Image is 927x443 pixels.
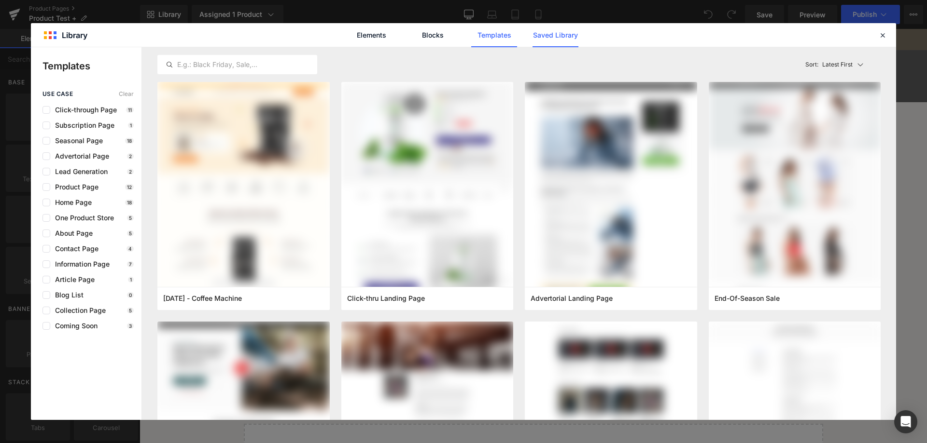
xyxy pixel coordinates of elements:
[126,246,134,252] p: 4
[822,60,853,69] p: Latest First
[725,41,737,54] a: Cart
[50,229,93,237] span: About Page
[511,6,563,14] a: shop now
[166,275,217,326] a: Sling test
[50,214,114,222] span: One Product Store
[42,91,73,97] span: use case
[410,23,456,47] a: Blocks
[83,6,705,14] div: Hurry! 2025 Bundles for Every Outdoor Adventure with 50% OFF
[533,23,578,47] a: Saved Library
[42,59,141,73] p: Templates
[125,138,134,144] p: 18
[376,22,393,73] a: Blog
[219,275,267,323] img: Sling test
[508,120,537,130] span: $65.00
[119,91,134,97] span: Clear
[347,294,425,303] span: Click-thru Landing Page
[125,200,134,205] p: 18
[163,294,242,303] span: Thanksgiving - Coffee Machine
[50,137,103,145] span: Seasonal Page
[50,152,109,160] span: Advertorial Page
[739,42,748,51] ap-cartcount: (0)
[50,245,98,253] span: Contact Page
[349,23,394,47] a: Elements
[112,275,164,326] a: Sling test
[401,187,676,199] label: Quantity
[496,222,581,246] button: Add To Cart
[401,147,676,158] label: Title
[376,43,393,51] span: Blog
[50,291,84,299] span: Blog List
[158,59,317,70] input: E.g.: Black Friday, Sale,...
[127,323,134,329] p: 3
[127,169,134,175] p: 2
[50,121,114,129] span: Subscription Page
[125,184,134,190] p: 12
[50,307,106,314] span: Collection Page
[127,292,134,298] p: 0
[513,229,564,239] span: Add To Cart
[128,122,134,128] p: 1
[126,107,134,113] p: 11
[457,22,490,73] a: About Us
[128,277,134,282] p: 1
[50,322,98,330] span: Coming Soon
[411,159,455,179] span: Default Title
[127,230,134,236] p: 5
[43,25,111,70] img: Hellomaterials
[517,104,561,116] a: Sling test
[167,102,332,267] img: Sling test
[50,168,108,175] span: Lead Generation
[112,275,161,323] img: Sling test
[297,43,317,51] span: Home
[50,199,92,206] span: Home Page
[127,261,134,267] p: 7
[715,294,780,303] span: End-Of-Season Sale
[50,276,95,283] span: Article Page
[50,106,117,114] span: Click-through Page
[410,22,440,73] a: Contact
[685,41,696,54] a: Search
[334,43,352,51] span: Shop
[801,55,881,74] button: Latest FirstSort:Latest First
[127,153,134,159] p: 2
[471,23,517,47] a: Templates
[410,43,440,51] span: Contact
[297,22,317,73] a: Home
[166,275,214,323] img: Sling test
[127,308,134,313] p: 5
[50,183,98,191] span: Product Page
[127,215,134,221] p: 5
[334,22,359,73] a: Shop
[705,41,716,54] a: Login
[531,294,613,303] span: Advertorial Landing Page
[457,43,490,51] span: About Us
[50,260,110,268] span: Information Page
[894,410,917,433] div: Open Intercom Messenger
[805,61,818,68] span: Sort:
[541,119,569,133] span: $45.00
[219,275,270,326] a: Sling test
